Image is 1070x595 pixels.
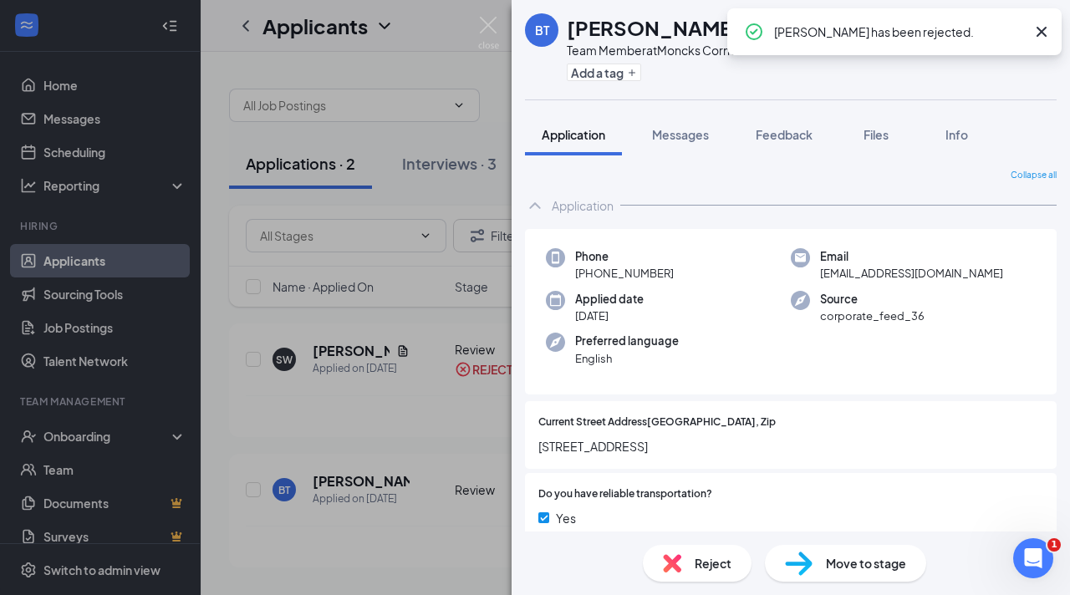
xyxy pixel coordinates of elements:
[652,127,709,142] span: Messages
[820,308,925,324] span: corporate_feed_36
[627,68,637,78] svg: Plus
[864,127,889,142] span: Files
[535,22,549,38] div: BT
[826,554,906,572] span: Move to stage
[774,22,1025,42] div: [PERSON_NAME] has been rejected.
[538,414,776,430] span: Current Street Address[GEOGRAPHIC_DATA], Zip
[556,509,576,527] span: Yes
[575,265,674,282] span: [PHONE_NUMBER]
[525,196,545,216] svg: ChevronUp
[820,248,1003,265] span: Email
[575,308,644,324] span: [DATE]
[1013,538,1053,578] iframe: Intercom live chat
[1047,538,1061,552] span: 1
[567,64,641,81] button: PlusAdd a tag
[820,291,925,308] span: Source
[538,486,712,502] span: Do you have reliable transportation?
[820,265,1003,282] span: [EMAIL_ADDRESS][DOMAIN_NAME]
[945,127,968,142] span: Info
[575,248,674,265] span: Phone
[542,127,605,142] span: Application
[1011,169,1057,182] span: Collapse all
[575,350,679,367] span: English
[744,22,764,42] svg: CheckmarkCircle
[538,437,1043,455] span: [STREET_ADDRESS]
[1032,22,1052,42] svg: Cross
[552,197,614,214] div: Application
[575,333,679,349] span: Preferred language
[575,291,644,308] span: Applied date
[695,554,731,572] span: Reject
[567,42,741,58] div: Team Member at Moncks Corner
[756,127,813,142] span: Feedback
[567,13,740,42] h1: [PERSON_NAME]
